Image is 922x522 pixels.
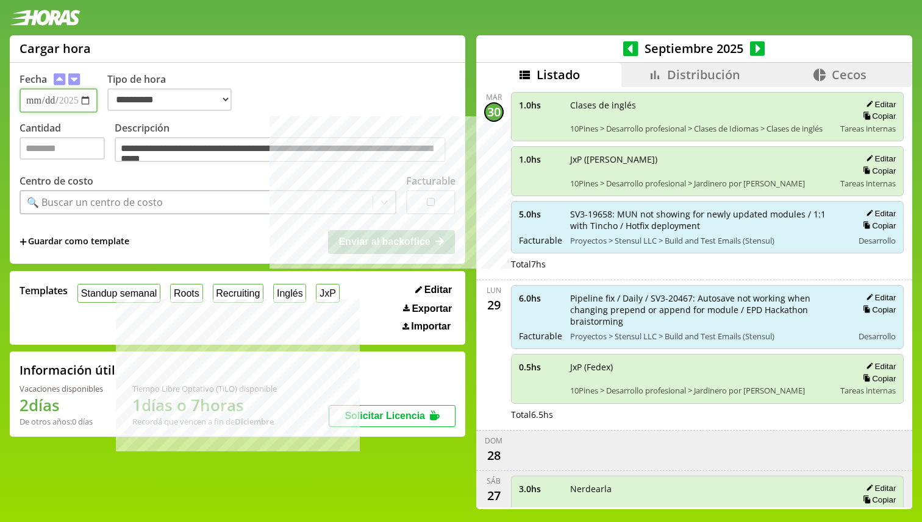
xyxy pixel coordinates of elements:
button: Editar [862,483,896,493]
b: Diciembre [235,416,274,427]
button: Editar [412,284,456,296]
label: Tipo de hora [107,72,241,113]
label: Cantidad [20,121,115,166]
span: Cecos [832,66,867,83]
span: 10Pines > Desarrollo profesional > Clases de Idiomas > Clases de inglés [570,123,832,134]
button: Solicitar Licencia [329,405,456,427]
button: Copiar [859,305,896,315]
span: Solicitar Licencia [345,411,425,421]
h1: 2 días [20,394,103,416]
button: JxP [316,284,339,303]
span: Desarrollo [859,235,896,246]
span: 0.5 hs [519,361,562,373]
div: Total 6.5 hs [511,409,904,420]
div: scrollable content [476,87,912,507]
span: 6.0 hs [519,292,562,304]
input: Cantidad [20,137,105,160]
button: Editar [862,208,896,219]
span: +Guardar como template [20,235,129,249]
div: Recordá que vencen a fin de [132,416,277,427]
h1: Cargar hora [20,40,91,57]
span: SV3-19658: MUN not showing for newly updated modules / 1:1 with Tincho / Hotfix deployment [570,208,845,231]
span: Pipeline fix / Daily / SV3-20467: Autosave not working when changing prepend or append for module... [570,292,845,327]
button: Copiar [859,166,896,176]
textarea: Descripción [115,137,446,163]
span: JxP (Fedex) [570,361,832,373]
label: Centro de costo [20,174,93,188]
span: Exportar [412,303,452,314]
button: Copiar [859,220,896,231]
span: Proyectos > Stensul LLC > Build and Test Emails (Stensul) [570,235,845,246]
img: logotipo [10,10,80,26]
span: Desarrollo [859,331,896,342]
div: Total 7 hs [511,258,904,270]
div: mar [486,92,502,102]
button: Copiar [859,373,896,384]
div: lun [487,285,501,295]
span: JxP ([PERSON_NAME]) [570,153,832,165]
span: Templates [20,284,68,297]
label: Fecha [20,72,47,86]
span: Listado [537,66,580,83]
button: Standup semanal [77,284,160,303]
span: Tareas internas [840,178,896,189]
button: Exportar [399,303,456,315]
button: Inglés [273,284,306,303]
span: 10Pines > Desarrollo profesional > Jardinero por [PERSON_NAME] [570,178,832,189]
h1: 1 días o 7 horas [132,394,277,416]
div: Tiempo Libre Optativo (TiLO) disponible [132,383,277,394]
span: Proyectos > Stensul LLC > Build and Test Emails (Stensul) [570,331,845,342]
span: + [20,235,27,249]
span: Editar [424,284,452,295]
select: Tipo de hora [107,88,232,111]
div: 28 [484,446,504,465]
div: Vacaciones disponibles [20,383,103,394]
div: 27 [484,486,504,506]
span: Facturable [519,235,562,246]
span: 1.0 hs [519,99,562,111]
span: Distribución [667,66,740,83]
span: 1.0 hs [519,153,562,165]
span: 10Pines > Desarrollo profesional > Jardinero por [PERSON_NAME] [570,385,832,396]
button: Roots [170,284,202,303]
button: Copiar [859,495,896,505]
button: Editar [862,361,896,372]
span: Septiembre 2025 [638,40,750,57]
div: sáb [487,476,501,486]
button: Editar [862,99,896,110]
div: dom [485,436,502,446]
span: Facturable [519,330,562,342]
button: Editar [862,292,896,303]
span: Nerdearla [570,483,838,495]
label: Descripción [115,121,456,166]
h2: Información útil [20,362,115,378]
div: 🔍 Buscar un centro de costo [27,196,163,209]
button: Copiar [859,111,896,121]
div: 29 [484,295,504,315]
span: 5.0 hs [519,208,562,220]
label: Facturable [406,174,456,188]
span: 3.0 hs [519,483,562,495]
span: Importar [411,321,451,332]
button: Recruiting [213,284,264,303]
span: Clases de inglés [570,99,832,111]
span: Tareas internas [840,385,896,396]
div: 30 [484,102,504,122]
div: De otros años: 0 días [20,416,103,427]
button: Editar [862,153,896,164]
span: Tareas internas [840,123,896,134]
